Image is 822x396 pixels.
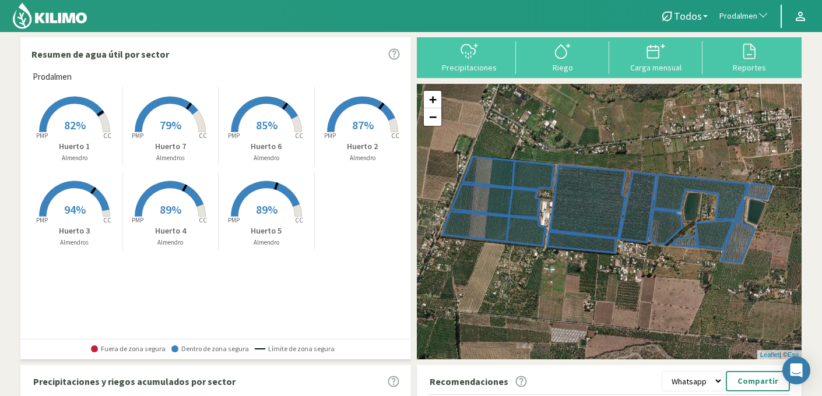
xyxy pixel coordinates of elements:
img: Kilimo [12,2,88,30]
tspan: PMP [324,132,336,140]
div: | © [757,350,802,360]
tspan: PMP [228,216,240,224]
p: Huerto 6 [219,140,314,153]
span: Dentro de zona segura [171,345,249,353]
button: Compartir [726,371,790,391]
p: Almendro [123,238,219,248]
tspan: CC [199,132,208,140]
p: Recomendaciones [430,374,508,388]
button: Prodalmen [714,3,775,29]
button: Riego [516,41,609,72]
span: 82% [64,118,86,132]
tspan: CC [295,216,303,224]
p: Almendros [123,153,219,163]
a: Zoom in [424,91,441,108]
span: 89% [256,202,277,217]
span: 79% [160,118,181,132]
div: Precipitaciones [426,63,512,72]
div: Carga mensual [613,63,699,72]
p: Huerto 4 [123,225,219,237]
tspan: CC [295,132,303,140]
span: Todos [674,10,702,22]
div: Riego [519,63,606,72]
p: Compartir [737,374,778,388]
tspan: CC [103,216,111,224]
p: Almendro [27,153,122,163]
span: Prodalmen [719,10,757,22]
button: Reportes [702,41,796,72]
span: Fuera de zona segura [91,345,166,353]
p: Huerto 5 [219,225,314,237]
tspan: PMP [132,132,143,140]
p: Almendro [219,238,314,248]
p: Almendro [315,153,411,163]
p: Huerto 1 [27,140,122,153]
tspan: CC [103,132,111,140]
tspan: PMP [228,132,240,140]
span: Prodalmen [33,70,72,84]
button: Precipitaciones [423,41,516,72]
p: Huerto 7 [123,140,219,153]
span: 89% [160,202,181,217]
tspan: PMP [36,132,48,140]
tspan: PMP [36,216,48,224]
a: Zoom out [424,108,441,126]
tspan: PMP [132,216,143,224]
span: 87% [352,118,374,132]
p: Precipitaciones y riegos acumulados por sector [33,374,236,388]
div: Open Intercom Messenger [782,356,810,384]
p: Resumen de agua útil por sector [31,47,169,61]
button: Carga mensual [609,41,702,72]
tspan: CC [391,132,399,140]
p: Almendro [219,153,314,163]
div: Reportes [706,63,792,72]
span: Límite de zona segura [255,345,335,353]
tspan: CC [199,216,208,224]
a: Esri [788,351,799,358]
p: Huerto 3 [27,225,122,237]
a: Leaflet [760,351,779,358]
span: 94% [64,202,86,217]
span: 85% [256,118,277,132]
p: Almendros [27,238,122,248]
p: Huerto 2 [315,140,411,153]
